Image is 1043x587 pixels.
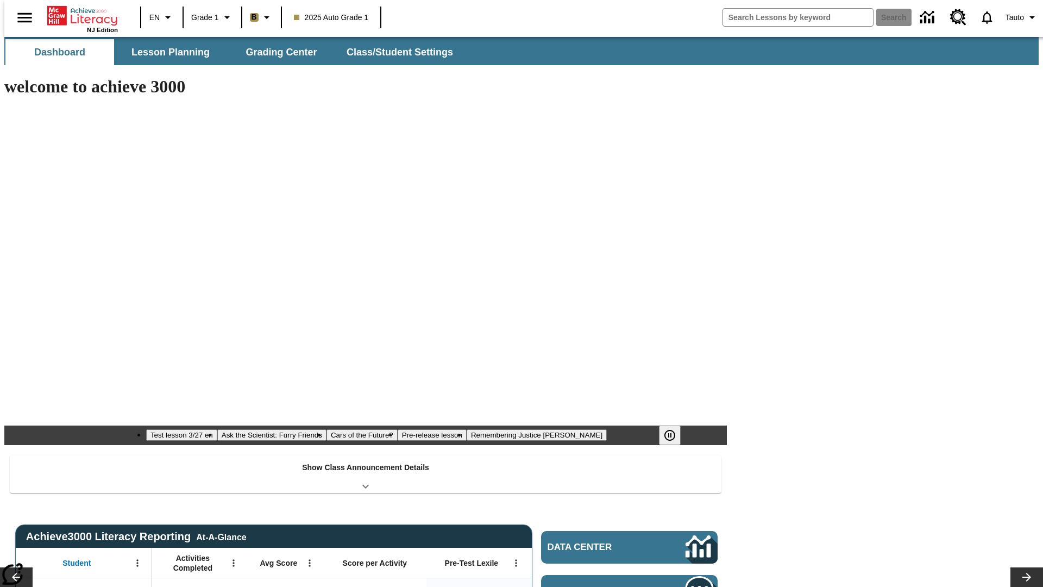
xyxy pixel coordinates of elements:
[157,553,229,573] span: Activities Completed
[217,429,326,441] button: Slide 2 Ask the Scientist: Furry Friends
[116,39,225,65] button: Lesson Planning
[659,426,692,445] div: Pause
[343,558,407,568] span: Score per Activity
[225,555,242,571] button: Open Menu
[87,27,118,33] span: NJ Edition
[467,429,607,441] button: Slide 5 Remembering Justice O'Connor
[246,8,278,27] button: Boost Class color is light brown. Change class color
[47,4,118,33] div: Home
[26,530,247,543] span: Achieve3000 Literacy Reporting
[4,77,727,97] h1: welcome to achieve 3000
[149,12,160,23] span: EN
[294,12,369,23] span: 2025 Auto Grade 1
[548,542,649,553] span: Data Center
[302,462,429,473] p: Show Class Announcement Details
[508,555,524,571] button: Open Menu
[723,9,873,26] input: search field
[62,558,91,568] span: Student
[5,39,114,65] button: Dashboard
[1006,12,1024,23] span: Tauto
[1001,8,1043,27] button: Profile/Settings
[398,429,467,441] button: Slide 4 Pre-release lesson
[4,39,463,65] div: SubNavbar
[144,8,179,27] button: Language: EN, Select a language
[252,10,257,24] span: B
[9,2,41,34] button: Open side menu
[1010,567,1043,587] button: Lesson carousel, Next
[541,531,718,564] a: Data Center
[944,3,973,32] a: Resource Center, Will open in new tab
[187,8,238,27] button: Grade: Grade 1, Select a grade
[260,558,297,568] span: Avg Score
[196,530,246,542] div: At-A-Glance
[301,555,318,571] button: Open Menu
[146,429,217,441] button: Slide 1 Test lesson 3/27 en
[191,12,219,23] span: Grade 1
[227,39,336,65] button: Grading Center
[973,3,1001,32] a: Notifications
[129,555,146,571] button: Open Menu
[4,37,1039,65] div: SubNavbar
[10,455,721,493] div: Show Class Announcement Details
[47,5,118,27] a: Home
[445,558,499,568] span: Pre-Test Lexile
[338,39,462,65] button: Class/Student Settings
[326,429,398,441] button: Slide 3 Cars of the Future?
[914,3,944,33] a: Data Center
[659,426,681,445] button: Pause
